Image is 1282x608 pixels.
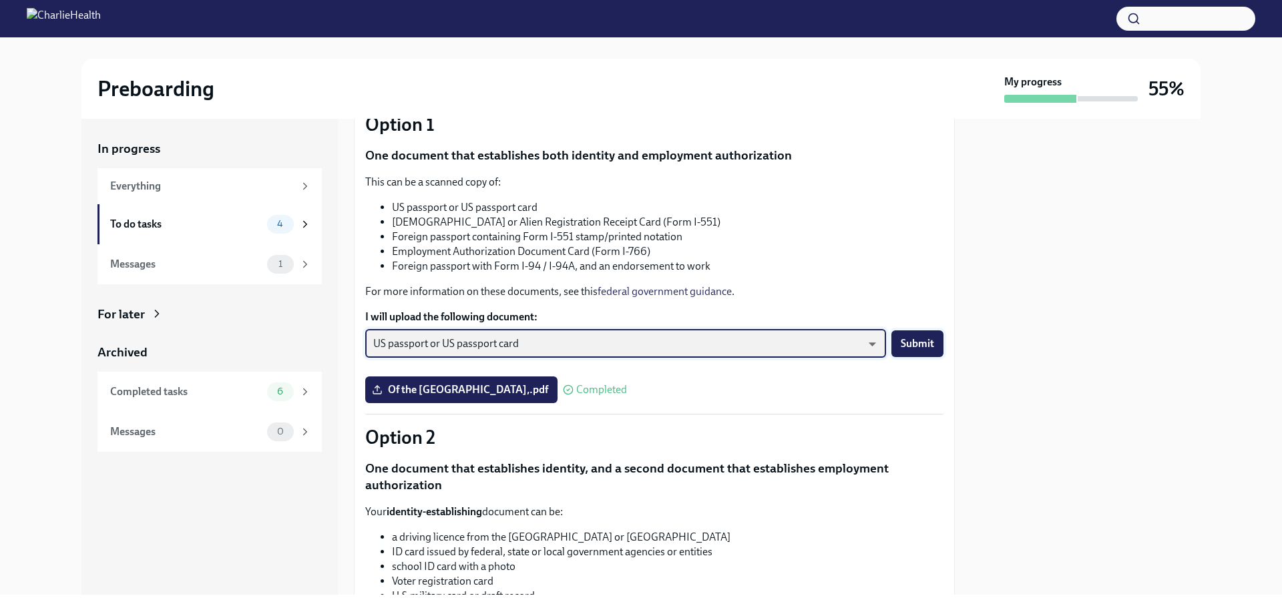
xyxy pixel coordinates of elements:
span: Submit [901,337,934,350]
h2: Preboarding [97,75,214,102]
span: 1 [270,259,290,269]
p: Option 2 [365,425,943,449]
span: Of the [GEOGRAPHIC_DATA],.pdf [375,383,548,396]
label: I will upload the following document: [365,310,943,324]
li: Foreign passport with Form I-94 / I-94A, and an endorsement to work [392,259,943,274]
li: school ID card with a photo [392,559,943,574]
li: Voter registration card [392,574,943,589]
p: Your document can be: [365,505,943,519]
a: Archived [97,344,322,361]
li: U.S.military card or draft record [392,589,943,603]
p: For more information on these documents, see this . [365,284,943,299]
p: One document that establishes identity, and a second document that establishes employment authori... [365,460,943,494]
li: Foreign passport containing Form I-551 stamp/printed notation [392,230,943,244]
span: 6 [269,386,291,396]
img: CharlieHealth [27,8,101,29]
strong: identity-establishing [387,505,482,518]
span: 4 [269,219,291,229]
div: US passport or US passport card [365,330,886,358]
li: US passport or US passport card [392,200,943,215]
li: ID card issued by federal, state or local government agencies or entities [392,545,943,559]
div: Everything [110,179,294,194]
a: In progress [97,140,322,158]
div: To do tasks [110,217,262,232]
a: Messages0 [97,412,322,452]
div: Messages [110,257,262,272]
h3: 55% [1148,77,1185,101]
div: Messages [110,424,262,439]
a: Completed tasks6 [97,372,322,412]
span: 0 [269,426,292,436]
li: a driving licence from the [GEOGRAPHIC_DATA] or [GEOGRAPHIC_DATA] [392,530,943,545]
a: Everything [97,168,322,204]
p: Option 1 [365,112,943,136]
a: For later [97,306,322,323]
span: Completed [576,384,627,395]
div: For later [97,306,145,323]
p: This can be a scanned copy of: [365,175,943,190]
a: Messages1 [97,244,322,284]
p: One document that establishes both identity and employment authorization [365,147,943,164]
label: Of the [GEOGRAPHIC_DATA],.pdf [365,376,558,403]
li: Employment Authorization Document Card (Form I-766) [392,244,943,259]
li: [DEMOGRAPHIC_DATA] or Alien Registration Receipt Card (Form I-551) [392,215,943,230]
div: Completed tasks [110,384,262,399]
a: federal government guidance [598,285,732,298]
a: To do tasks4 [97,204,322,244]
strong: My progress [1004,75,1062,89]
button: Submit [891,330,943,357]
